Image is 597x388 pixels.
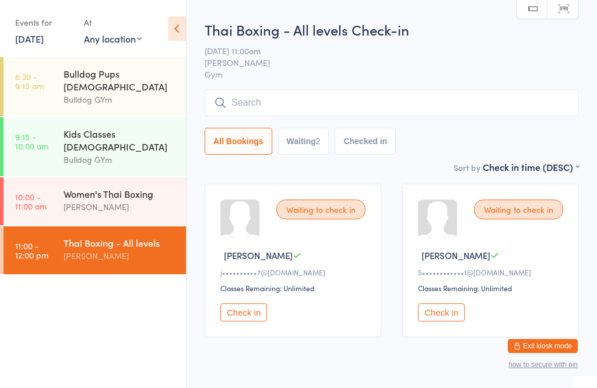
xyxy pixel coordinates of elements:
div: Bulldog Pups [DEMOGRAPHIC_DATA] [64,67,176,93]
a: 8:30 -9:15 amBulldog Pups [DEMOGRAPHIC_DATA]Bulldog GYm [3,57,186,116]
a: [DATE] [15,32,44,45]
button: Check in [418,303,465,321]
div: Check in time (DESC) [483,160,579,173]
button: Waiting2 [278,128,329,155]
div: S••••••••••••1@[DOMAIN_NAME] [418,267,567,277]
a: 11:00 -12:00 pmThai Boxing - All levels[PERSON_NAME] [3,226,186,274]
button: All Bookings [205,128,272,155]
input: Search [205,89,579,116]
div: [PERSON_NAME] [64,249,176,263]
div: Bulldog GYm [64,153,176,166]
div: At [84,13,142,32]
div: Waiting to check in [474,200,563,219]
time: 10:00 - 11:00 am [15,192,47,211]
time: 8:30 - 9:15 am [15,72,44,90]
span: [PERSON_NAME] [224,249,293,261]
div: Women's Thai Boxing [64,187,176,200]
a: 9:15 -10:00 amKids Classes [DEMOGRAPHIC_DATA]Bulldog GYm [3,117,186,176]
span: [PERSON_NAME] [205,57,561,68]
div: Kids Classes [DEMOGRAPHIC_DATA] [64,127,176,153]
div: Any location [84,32,142,45]
time: 11:00 - 12:00 pm [15,241,48,260]
div: 2 [316,137,321,146]
h2: Thai Boxing - All levels Check-in [205,20,579,39]
div: Classes Remaining: Unlimited [220,283,369,293]
a: 10:00 -11:00 amWomen's Thai Boxing[PERSON_NAME] [3,177,186,225]
button: Checked in [335,128,396,155]
span: [PERSON_NAME] [422,249,490,261]
div: Waiting to check in [276,200,366,219]
span: Gym [205,68,579,80]
div: j••••••••••7@[DOMAIN_NAME] [220,267,369,277]
div: Classes Remaining: Unlimited [418,283,567,293]
div: Events for [15,13,72,32]
div: Thai Boxing - All levels [64,236,176,249]
button: how to secure with pin [508,361,578,369]
div: Bulldog GYm [64,93,176,106]
button: Check in [220,303,267,321]
span: [DATE] 11:00am [205,45,561,57]
div: [PERSON_NAME] [64,200,176,214]
label: Sort by [454,162,480,173]
time: 9:15 - 10:00 am [15,132,48,151]
button: Exit kiosk mode [508,339,578,353]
